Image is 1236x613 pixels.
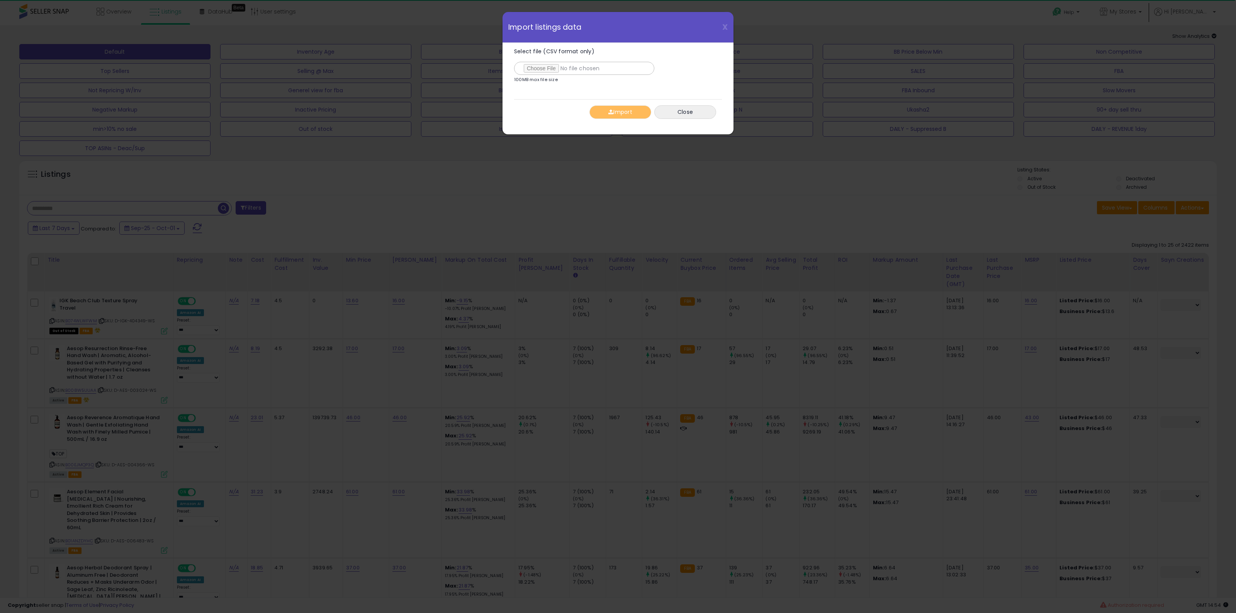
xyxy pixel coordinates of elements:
[654,105,716,119] button: Close
[722,22,728,32] span: X
[514,78,558,82] p: 100MB max file size
[514,47,594,55] span: Select file (CSV format only)
[508,24,581,31] span: Import listings data
[589,105,651,119] button: Import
